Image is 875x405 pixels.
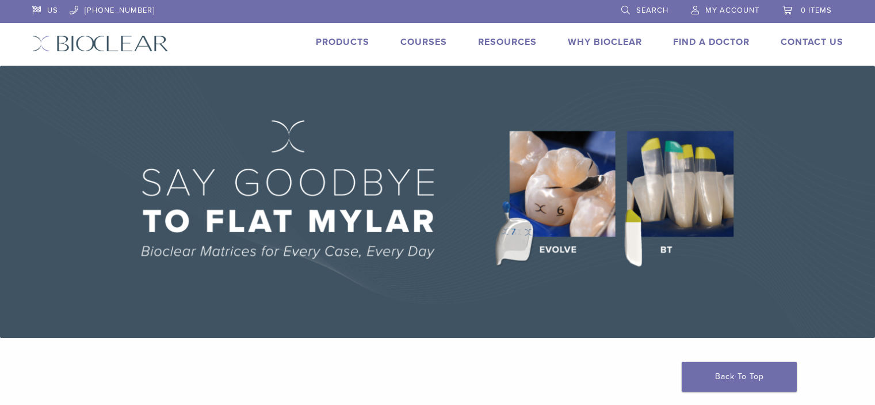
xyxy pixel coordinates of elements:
img: Bioclear [32,35,169,52]
a: Products [316,36,369,48]
span: 0 items [801,6,832,15]
a: Why Bioclear [568,36,642,48]
span: Search [636,6,668,15]
a: Back To Top [682,362,797,392]
span: My Account [705,6,759,15]
a: Resources [478,36,537,48]
a: Courses [400,36,447,48]
a: Find A Doctor [673,36,750,48]
a: Contact Us [781,36,843,48]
